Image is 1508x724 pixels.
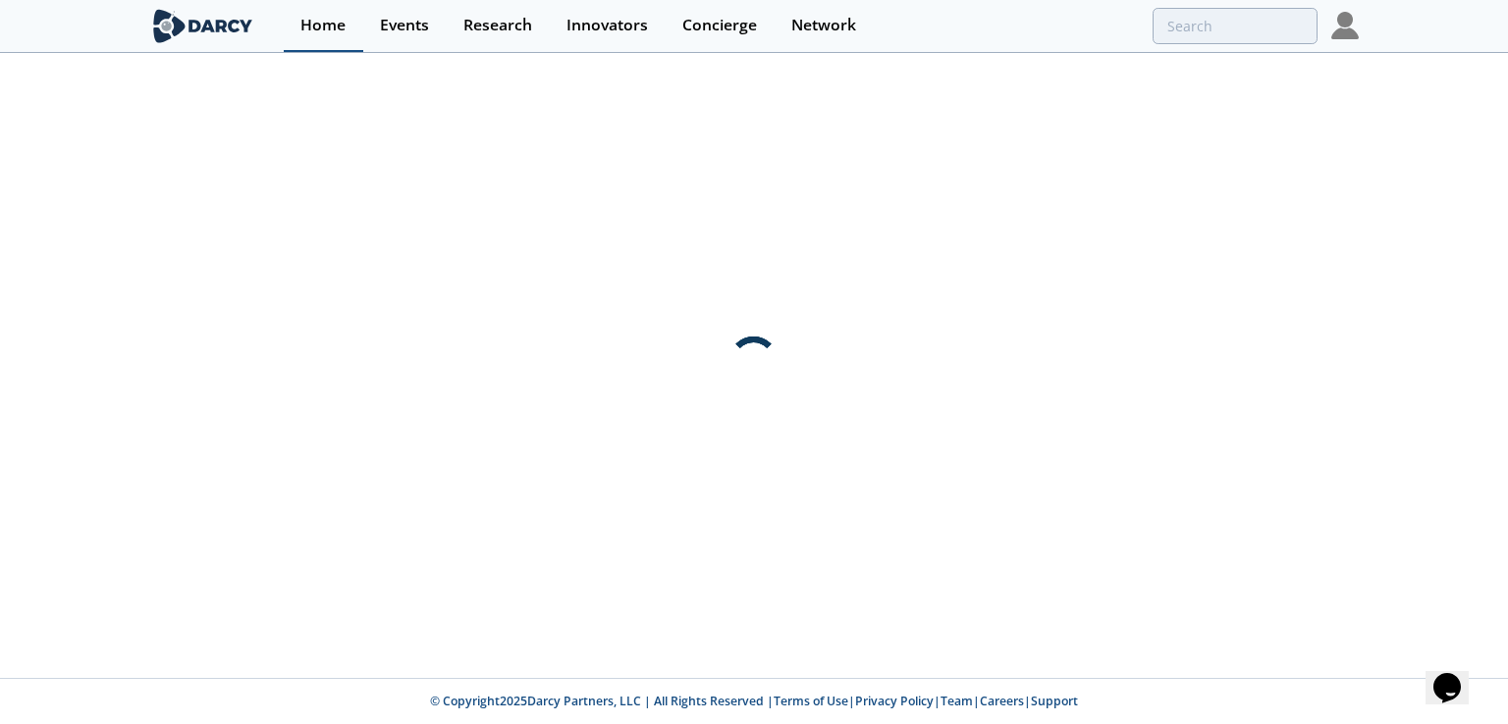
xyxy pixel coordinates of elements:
div: Events [380,18,429,33]
img: Profile [1331,12,1359,39]
div: Home [300,18,346,33]
div: Concierge [682,18,757,33]
div: Research [463,18,532,33]
a: Privacy Policy [855,693,934,709]
input: Advanced Search [1153,8,1318,44]
img: logo-wide.svg [149,9,256,43]
iframe: chat widget [1426,646,1488,704]
a: Team [941,693,973,709]
div: Network [791,18,856,33]
a: Careers [980,693,1024,709]
p: © Copyright 2025 Darcy Partners, LLC | All Rights Reserved | | | | | [27,693,1481,710]
a: Terms of Use [774,693,848,709]
a: Support [1031,693,1078,709]
div: Innovators [566,18,648,33]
